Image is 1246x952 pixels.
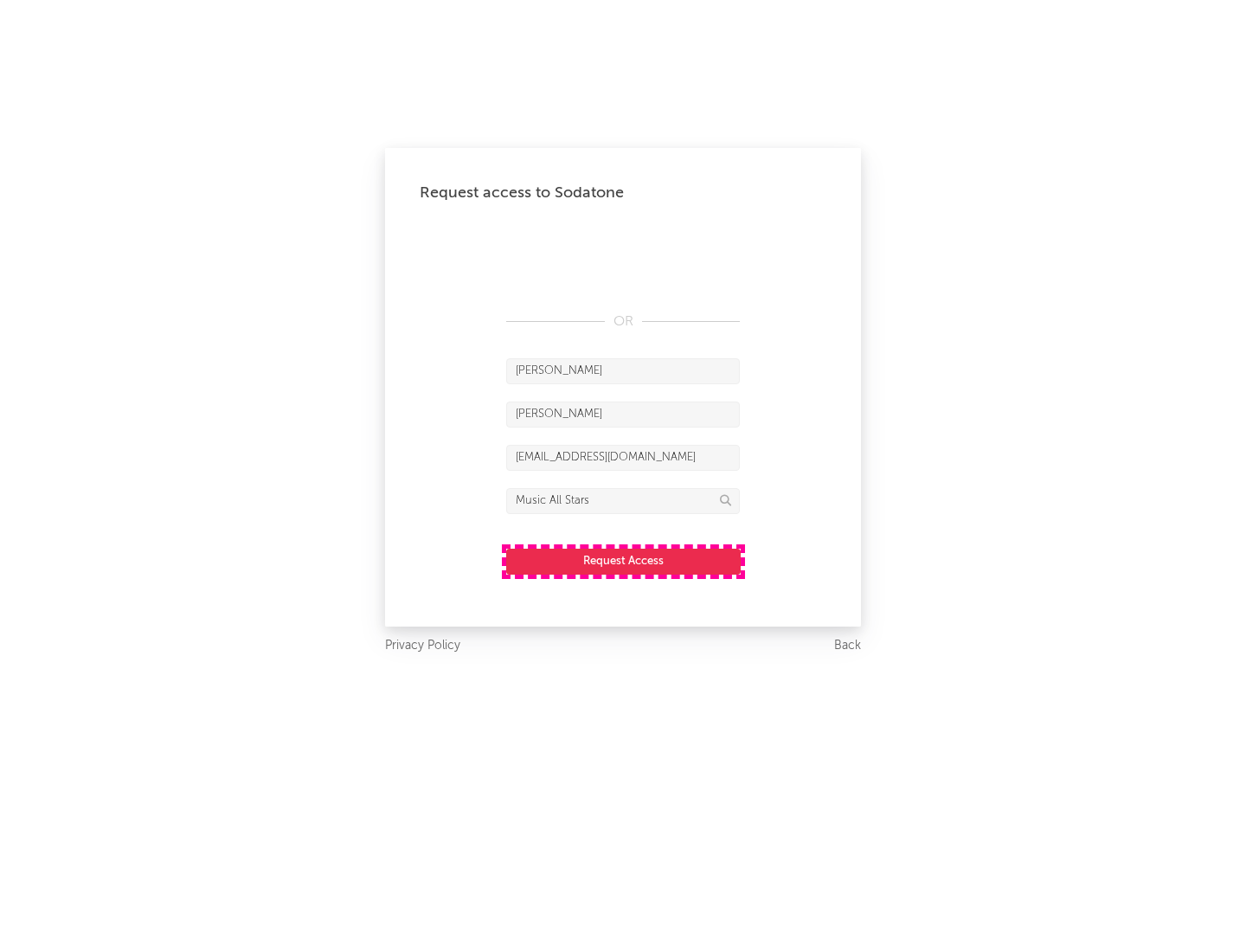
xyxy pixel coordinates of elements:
input: First Name [506,358,740,384]
a: Privacy Policy [385,635,460,657]
a: Back [834,635,861,657]
input: Division [506,488,740,514]
div: OR [506,312,740,332]
input: Last Name [506,402,740,428]
input: Email [506,445,740,471]
button: Request Access [506,549,741,575]
div: Request access to Sodatone [420,183,826,203]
